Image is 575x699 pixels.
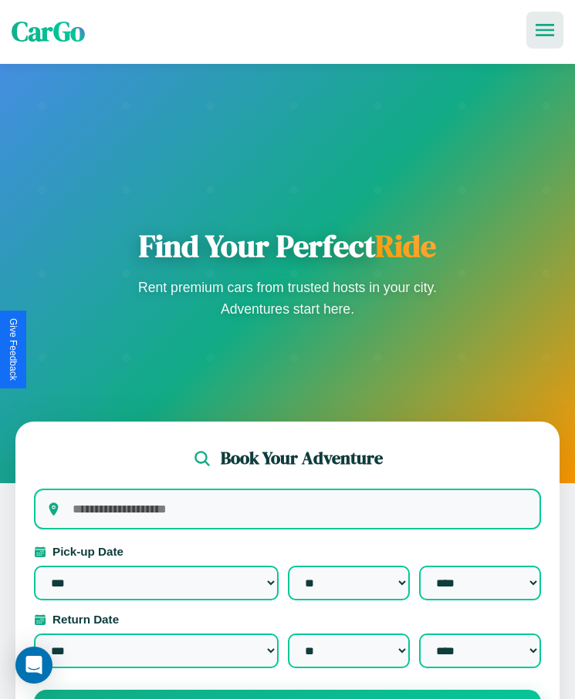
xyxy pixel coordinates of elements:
p: Rent premium cars from trusted hosts in your city. Adventures start here. [134,277,442,320]
span: Ride [375,225,436,267]
div: Open Intercom Messenger [15,647,52,684]
div: Give Feedback [8,318,19,381]
label: Return Date [34,613,541,626]
h1: Find Your Perfect [134,227,442,264]
h2: Book Your Adventure [221,446,383,470]
span: CarGo [12,13,85,50]
label: Pick-up Date [34,545,541,558]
